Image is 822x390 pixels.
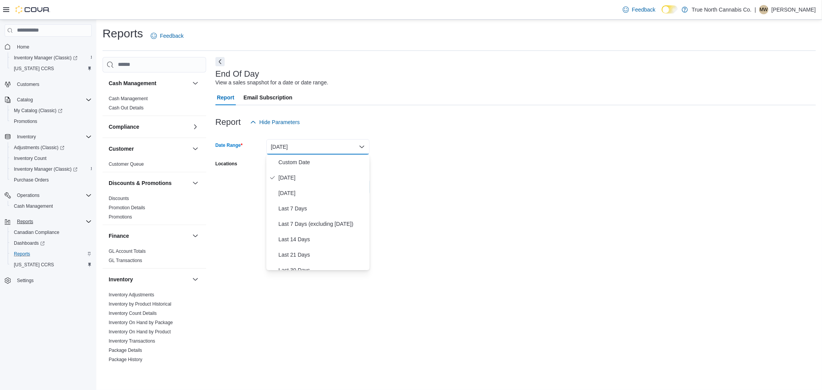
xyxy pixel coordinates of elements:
span: Washington CCRS [11,260,92,269]
button: Discounts & Promotions [109,179,189,187]
a: Adjustments (Classic) [11,143,67,152]
span: Dashboards [11,239,92,248]
span: Report [217,90,234,105]
button: Purchase Orders [8,175,95,185]
span: Cash Management [109,96,148,102]
span: Promotions [11,117,92,126]
a: [US_STATE] CCRS [11,64,57,73]
button: [US_STATE] CCRS [8,259,95,270]
a: Dashboards [8,238,95,249]
div: Customer [103,160,206,172]
a: Adjustments (Classic) [8,142,95,153]
a: Purchase Orders [11,175,52,185]
span: [US_STATE] CCRS [14,262,54,268]
button: Finance [191,231,200,240]
a: Inventory Count [11,154,50,163]
a: Discounts [109,196,129,201]
span: Inventory by Product Historical [109,301,171,307]
div: View a sales snapshot for a date or date range. [215,79,328,87]
span: Catalog [14,95,92,104]
span: Email Subscription [244,90,292,105]
label: Date Range [215,142,243,148]
a: Inventory Manager (Classic) [11,53,81,62]
h3: Report [215,118,241,127]
button: Catalog [14,95,36,104]
span: Discounts [109,195,129,202]
button: Customer [191,144,200,153]
a: Feedback [148,28,187,44]
a: Feedback [620,2,659,17]
a: Dashboards [11,239,48,248]
a: Settings [14,276,37,285]
a: Cash Out Details [109,105,144,111]
span: Inventory Transactions [109,338,155,344]
span: Settings [14,276,92,285]
span: [DATE] [279,188,366,198]
span: Inventory Count Details [109,310,157,316]
button: [DATE] [266,139,370,155]
span: Last 30 Days [279,266,366,275]
div: Marilyn Witzmann [759,5,768,14]
h3: Finance [109,232,129,240]
span: Dark Mode [662,13,662,14]
span: Inventory Manager (Classic) [14,55,77,61]
a: Reports [11,249,33,259]
span: Settings [17,277,34,284]
button: Cash Management [8,201,95,212]
span: Canadian Compliance [11,228,92,237]
span: Inventory On Hand by Package [109,319,173,326]
span: Last 14 Days [279,235,366,244]
a: GL Account Totals [109,249,146,254]
button: Settings [2,275,95,286]
button: Cash Management [191,79,200,88]
span: Home [17,44,29,50]
a: Inventory Manager (Classic) [8,164,95,175]
span: Inventory Manager (Classic) [11,53,92,62]
span: Feedback [160,32,183,40]
a: GL Transactions [109,258,142,263]
button: Inventory [191,275,200,284]
h3: End Of Day [215,69,259,79]
span: Feedback [632,6,656,13]
span: Reports [17,219,33,225]
span: Operations [17,192,40,198]
span: Last 7 Days (excluding [DATE]) [279,219,366,229]
a: Canadian Compliance [11,228,62,237]
button: Inventory Count [8,153,95,164]
button: Promotions [8,116,95,127]
span: [US_STATE] CCRS [14,66,54,72]
button: Home [2,41,95,52]
span: Customers [17,81,39,87]
a: Customer Queue [109,161,144,167]
button: Customers [2,79,95,90]
span: Operations [14,191,92,200]
a: Promotions [11,117,40,126]
span: MW [760,5,768,14]
h3: Customer [109,145,134,153]
span: Catalog [17,97,33,103]
a: Promotions [109,214,132,220]
span: Package History [109,356,142,363]
div: Finance [103,247,206,268]
a: Cash Management [109,96,148,101]
span: Inventory [17,134,36,140]
span: Reports [14,217,92,226]
button: Reports [2,216,95,227]
a: My Catalog (Classic) [11,106,66,115]
span: Promotion Details [109,205,145,211]
span: Cash Management [14,203,53,209]
span: Adjustments (Classic) [11,143,92,152]
button: Cash Management [109,79,189,87]
button: Operations [14,191,43,200]
a: Inventory On Hand by Product [109,329,171,335]
span: Inventory Manager (Classic) [11,165,92,174]
span: [DATE] [279,173,366,182]
img: Cova [15,6,50,13]
span: Inventory Adjustments [109,292,154,298]
div: Select listbox [266,155,370,270]
button: Reports [14,217,36,226]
